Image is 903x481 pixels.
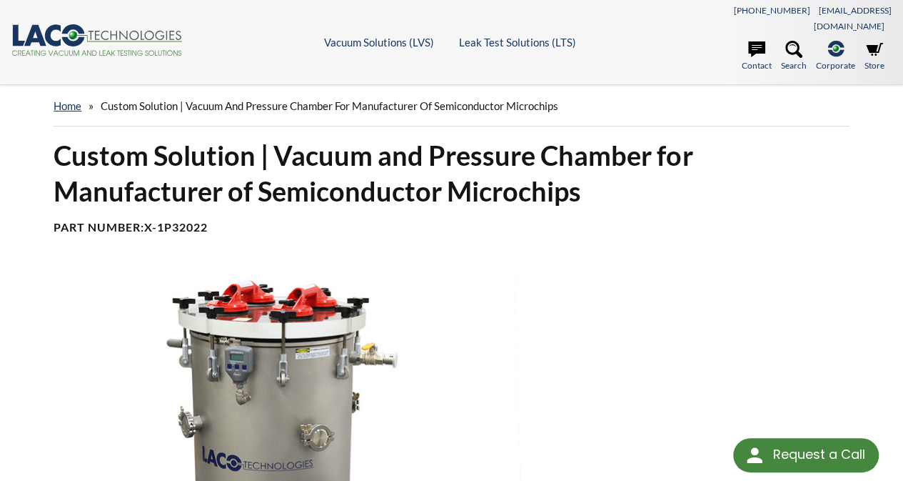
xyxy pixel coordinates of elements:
div: » [54,86,849,127]
h4: Part Number: [54,220,849,235]
a: home [54,99,81,112]
a: Vacuum Solutions (LVS) [324,36,434,49]
a: [EMAIL_ADDRESS][DOMAIN_NAME] [814,5,892,31]
a: Leak Test Solutions (LTS) [459,36,576,49]
span: Custom Solution | Vacuum and Pressure Chamber for Manufacturer of Semiconductor Microchips [101,99,558,112]
span: Corporate [816,59,855,72]
b: X-1P32022 [144,220,208,234]
a: Search [781,41,807,72]
a: Contact [742,41,772,72]
a: Store [864,41,884,72]
div: Request a Call [733,438,879,472]
a: [PHONE_NUMBER] [734,5,810,16]
h1: Custom Solution | Vacuum and Pressure Chamber for Manufacturer of Semiconductor Microchips [54,138,849,209]
img: round button [743,444,766,467]
div: Request a Call [772,438,864,471]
